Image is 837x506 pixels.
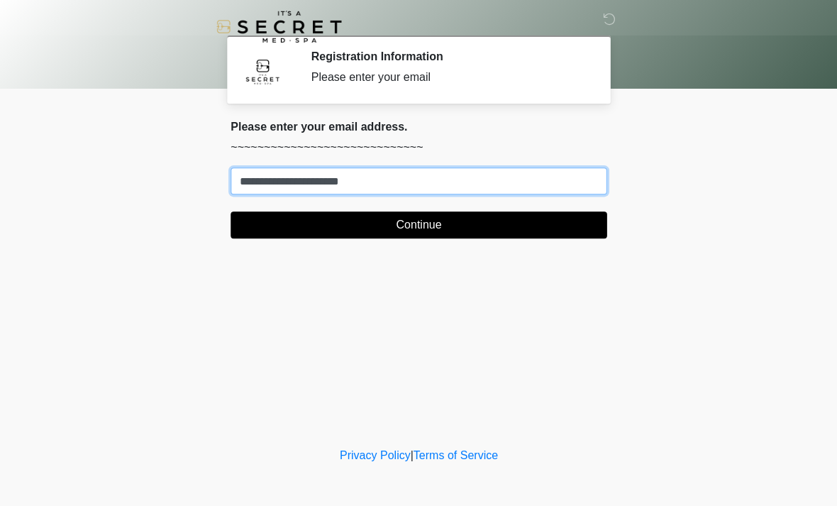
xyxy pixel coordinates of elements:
a: Privacy Policy [340,449,411,461]
a: Terms of Service [413,449,497,461]
h2: Registration Information [311,50,585,63]
img: Agent Avatar [241,50,284,92]
button: Continue [231,211,606,238]
img: It's A Secret Med Spa Logo [216,11,341,43]
p: ~~~~~~~~~~~~~~~~~~~~~~~~~~~~~ [231,139,606,156]
a: | [410,449,413,461]
div: Please enter your email [311,69,585,86]
h2: Please enter your email address. [231,120,606,133]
